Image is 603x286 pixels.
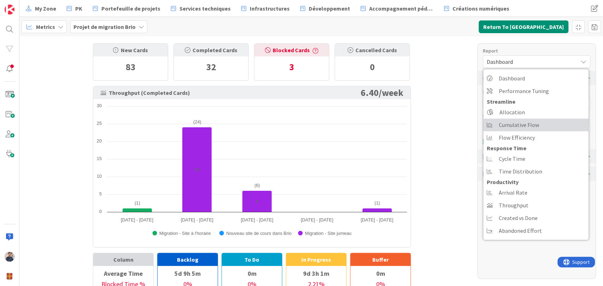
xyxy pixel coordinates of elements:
a: PK [63,2,87,15]
span: 6.40 / week [361,90,403,96]
text: 5 [99,191,102,196]
a: Performance Tuning [483,85,589,97]
text: [DATE] - [DATE] [301,217,333,223]
div: 9d 3h 1m [286,267,346,279]
a: Throughput [483,199,589,212]
text: 30 [97,103,102,108]
span: PK [75,4,82,13]
span: Flow Efficiency [499,132,535,143]
text: (1) [135,200,140,206]
text: (6) [254,183,260,188]
span: Créations numériques [453,4,509,13]
b: Projet de migration Brio [73,23,136,30]
div: 32 [174,56,248,78]
div: 3 [254,56,329,78]
text: [DATE] - [DATE] [121,217,153,223]
div: 0m [222,267,282,279]
a: Portefeuille de projets [89,2,165,15]
text: [DATE] - [DATE] [241,217,273,223]
span: Throughput [499,200,528,211]
div: 0 [335,56,409,78]
button: Return To [GEOGRAPHIC_DATA] [479,20,568,33]
span: Dashboard [487,57,574,67]
a: Créations numériques [440,2,514,15]
span: Portefeuille de projets [101,4,160,13]
div: New Cards [93,44,168,56]
span: Throughput (Completed Cards) [100,90,190,96]
div: Backlog [158,253,218,266]
a: My Zone [22,2,60,15]
span: Support [15,1,32,10]
span: Abandoned Effort [499,225,542,236]
div: Streamline [483,97,589,106]
text: 6 [256,199,258,203]
div: 83 [93,56,168,78]
div: Buffer [350,253,410,266]
div: In Progress [286,253,346,266]
span: Infrastructures [250,4,290,13]
text: (1) [374,200,380,206]
text: (24) [193,119,201,124]
a: Services techniques [167,2,235,15]
a: Abandoned Effort [483,224,589,237]
img: Visit kanbanzone.com [5,5,14,14]
a: Dashboard [483,72,589,85]
div: Blocked Cards [254,44,329,56]
span: Cycle Time [499,153,525,164]
img: MW [5,252,14,262]
text: 0 [99,209,102,214]
span: My Zone [35,4,56,13]
span: Allocation [499,107,525,117]
span: Arrival Rate [499,187,527,198]
a: Allocation [483,106,589,118]
text: [DATE] - [DATE] [361,217,393,223]
text: 10 [97,174,102,179]
text: 20 [97,138,102,144]
a: Time Distribution [483,165,589,178]
text: Migration - Site à l'horaire [159,231,211,236]
span: Services techniques [179,4,231,13]
a: Infrastructures [237,2,294,15]
a: Flow Efficiency [483,131,589,144]
a: Accompagnement pédagogique [356,2,438,15]
a: Cycle Time [483,152,589,165]
text: Nouveau site de cours dans Brio [226,231,291,236]
text: 25 [97,121,102,126]
div: Completed Cards [174,44,248,56]
div: Productivity [483,178,589,186]
div: Report [483,47,583,55]
span: Dashboard [499,73,525,84]
a: Arrival Rate [483,186,589,199]
div: Average Time [93,267,153,279]
a: Développement [296,2,354,15]
span: Accompagnement pédagogique [369,4,433,13]
span: Performance Tuning [499,86,549,96]
span: Time Distribution [499,166,542,177]
div: Column [93,253,153,266]
div: To Do [222,253,282,266]
span: Développement [309,4,350,13]
div: 5d 9h 5m [158,267,218,279]
a: Created vs Done [483,212,589,224]
text: Migration - Site jumeau [305,231,351,236]
span: Cumulative Flow [499,120,539,130]
div: 0m [350,267,410,279]
text: [DATE] - [DATE] [181,217,213,223]
div: Response Time [483,144,589,152]
span: Metrics [36,23,55,31]
img: avatar [5,272,14,281]
span: Created vs Done [499,213,538,223]
text: 15 [97,156,102,161]
a: Cumulative Flow [483,118,589,131]
div: Cancelled Cards [335,44,409,56]
text: 24 [195,168,199,172]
